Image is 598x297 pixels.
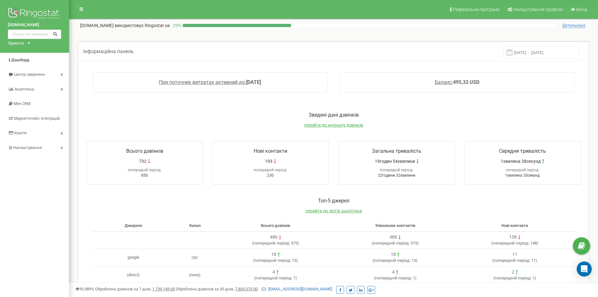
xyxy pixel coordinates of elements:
[261,223,290,228] span: Всього дзвінків
[506,168,539,172] span: попередній період:
[11,58,29,62] span: Дашборд
[499,148,546,154] span: Середня тривалість
[380,168,413,172] span: попередній період:
[141,173,148,178] span: 850
[372,241,419,245] span: ( 575 )
[378,173,415,178] span: 22години 32хвилини
[159,79,261,85] a: При поточних витратах активний до:[DATE]
[501,158,541,164] span: 1хвилина 38секунд
[75,287,94,291] span: 99,989%
[8,41,24,47] div: Проєкти
[509,234,517,240] div: 138
[493,258,530,263] span: попередній період:
[501,223,528,228] span: Нові контакти
[375,223,415,228] span: Унікальних контактів
[491,241,538,245] span: ( 148 )
[14,116,60,121] span: Маркетплейс інтеграцій
[93,266,174,284] td: (direct)
[8,30,61,39] input: Пошук за номером
[271,251,276,258] div: 18
[235,287,258,291] u: 7 835 073,00
[493,241,529,245] span: попередній період:
[495,276,531,280] span: попередній період:
[390,234,397,240] div: 486
[139,158,147,164] span: 732
[174,266,216,284] td: (none)
[373,258,418,263] span: ( 15 )
[270,234,277,240] div: 486
[170,22,183,29] p: 29 %
[254,276,297,280] span: ( 1 )
[375,276,412,280] span: попередній період:
[318,198,349,204] span: Toп-5 джерел
[373,241,410,245] span: попередній період:
[562,23,585,28] span: Детальніше
[392,269,395,275] div: 4
[126,148,163,154] span: Всього дзвінків
[254,148,287,154] span: Нові контакти
[189,223,201,228] span: Канал
[253,258,298,263] span: ( 15 )
[512,251,517,258] div: 11
[8,6,61,22] img: Ringostat logo
[152,287,175,291] u: 1 739 149,00
[505,173,540,178] span: 1хвилина 35секунд
[272,269,275,275] div: 4
[391,251,396,258] div: 18
[125,223,142,228] span: Джерело
[254,168,287,172] span: попередній період:
[262,287,332,291] a: [EMAIL_ADDRESS][DOMAIN_NAME]
[159,79,246,85] span: При поточних витратах активний до:
[309,112,359,118] span: Зведені дані дзвінків
[14,72,45,77] span: Центр звернень
[93,249,174,267] td: google
[265,158,272,164] span: 193
[372,148,421,154] span: Загальна тривалість
[435,79,453,85] span: Баланс:
[13,101,30,106] span: Mini CRM
[176,287,258,291] span: Оброблено дзвінків за 30 днів :
[8,22,61,28] a: [DOMAIN_NAME]
[305,208,362,213] a: перейти до звітів аналітики
[453,7,499,12] span: Реферальна програма
[256,276,292,280] span: попередній період:
[374,258,411,263] span: попередній період:
[13,145,42,150] span: Налаштування
[375,158,415,164] span: 19годин 54хвилини
[83,48,134,54] span: Інформаційна панель
[80,22,170,29] p: [DOMAIN_NAME]
[577,261,592,277] div: Open Intercom Messenger
[374,276,417,280] span: ( 1 )
[115,23,170,28] span: використовує Ringostat на
[14,130,27,135] span: Кошти
[267,173,274,178] span: 230
[513,7,563,12] span: Налаштування профілю
[493,276,536,280] span: ( 1 )
[14,87,34,91] span: Аналiтика
[304,123,363,128] a: перейти до журналу дзвінків
[576,7,587,12] span: Вихід
[253,241,290,245] span: попередній період:
[254,258,291,263] span: попередній період:
[95,287,175,291] span: Оброблено дзвінків за 7 днів :
[512,269,514,275] div: 2
[174,249,216,267] td: cpc
[252,241,299,245] span: ( 575 )
[435,79,479,85] a: Баланс:495,33 USD
[492,258,537,263] span: ( 11 )
[128,168,161,172] span: попередній період:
